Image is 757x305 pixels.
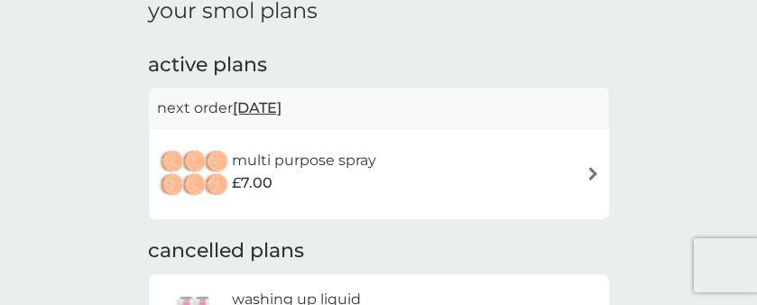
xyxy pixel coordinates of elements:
[586,167,600,180] img: arrow right
[232,171,272,195] span: £7.00
[149,237,609,265] h2: cancelled plans
[232,149,376,172] h6: multi purpose spray
[158,143,232,206] img: multi purpose spray
[149,51,609,79] h2: active plans
[158,97,600,120] p: next order
[234,90,282,125] span: [DATE]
